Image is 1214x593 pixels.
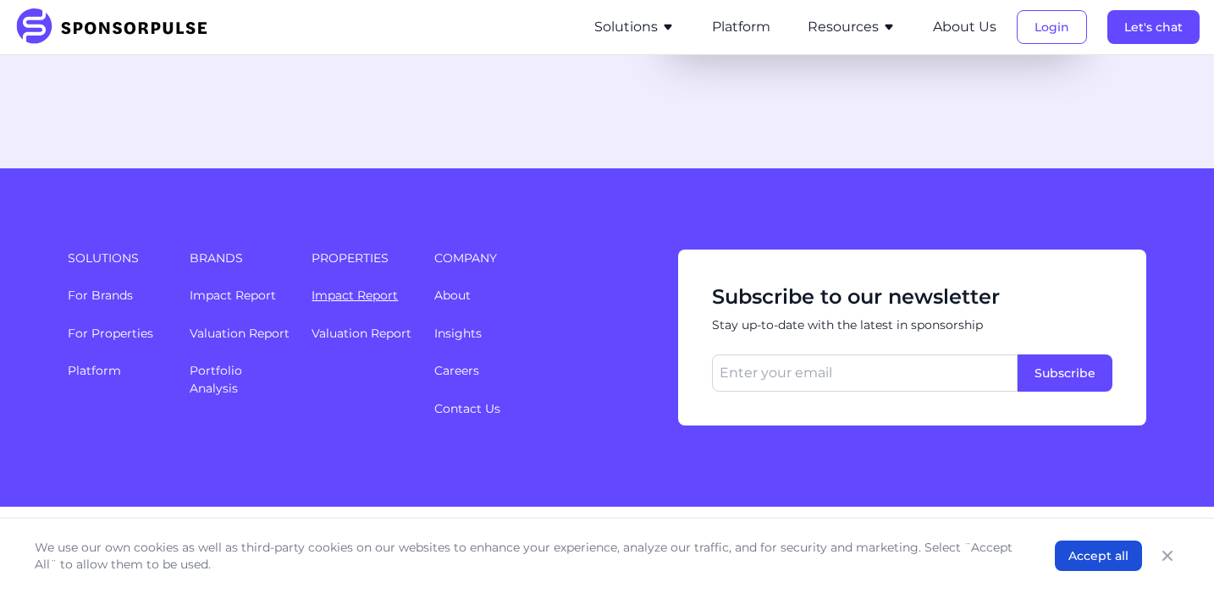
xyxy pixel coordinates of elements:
[808,17,896,37] button: Resources
[1018,354,1112,392] button: Subscribe
[712,317,1112,334] span: Stay up-to-date with the latest in sponsorship
[712,283,1112,310] span: Subscribe to our newsletter
[1055,541,1142,571] button: Accept all
[594,17,675,37] button: Solutions
[712,17,770,37] button: Platform
[1129,512,1214,593] iframe: Chat Widget
[312,288,398,303] a: Impact Report
[434,250,658,266] span: Company
[434,326,482,341] a: Insights
[35,539,1021,573] p: We use our own cookies as well as third-party cookies on our websites to enhance your experience,...
[434,363,479,378] a: Careers
[68,363,121,378] a: Platform
[1107,19,1200,35] a: Let's chat
[1107,10,1200,44] button: Let's chat
[190,326,290,341] a: Valuation Report
[312,326,411,341] a: Valuation Report
[712,354,1018,392] input: Enter your email
[68,250,169,266] span: Solutions
[68,326,153,341] a: For Properties
[68,288,133,303] a: For Brands
[14,8,220,46] img: SponsorPulse
[712,19,770,35] a: Platform
[312,250,413,266] span: Properties
[1017,10,1087,44] button: Login
[933,19,996,35] a: About Us
[933,17,996,37] button: About Us
[190,250,291,266] span: Brands
[190,363,242,396] a: Portfolio Analysis
[190,288,276,303] a: Impact Report
[434,401,500,416] a: Contact Us
[434,288,471,303] a: About
[1017,19,1087,35] a: Login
